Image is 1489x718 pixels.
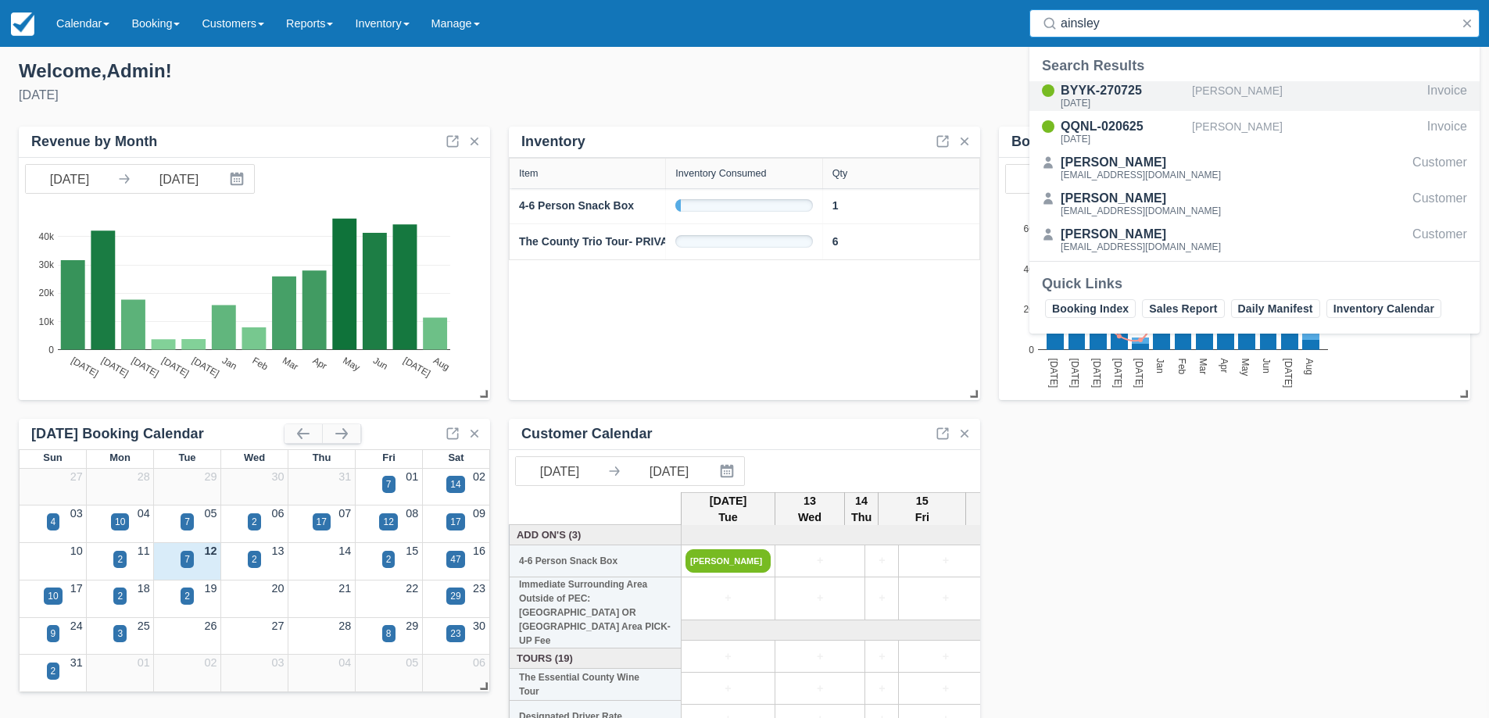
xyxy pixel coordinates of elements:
th: [DATE] Tue [682,492,775,527]
div: 17 [317,515,327,529]
a: + [779,590,861,607]
div: BYYK-270725 [1061,81,1186,100]
strong: 1 [832,199,839,212]
div: 17 [450,515,460,529]
span: Tue [178,452,195,463]
div: [EMAIL_ADDRESS][DOMAIN_NAME] [1061,206,1221,216]
a: + [869,680,894,698]
a: [PERSON_NAME] [685,549,771,573]
a: + [869,552,894,570]
div: Customer [1412,225,1467,255]
a: 10 [70,545,83,557]
a: 13 [271,545,284,557]
button: Interact with the calendar and add the check-in date for your trip. [713,457,744,485]
span: Mon [109,452,131,463]
a: QQNL-020625[DATE][PERSON_NAME]Invoice [1029,117,1480,147]
div: 2 [117,552,123,566]
a: 16 [473,545,485,557]
span: Thu [313,452,331,463]
span: Sun [43,452,62,463]
a: 18 [138,582,150,595]
img: checkfront-main-nav-mini-logo.png [11,13,34,36]
a: Tours (19) [514,651,678,666]
div: Customer [1412,153,1467,183]
div: 4 [51,515,56,529]
div: [PERSON_NAME] [1061,189,1221,208]
div: 47 [450,552,460,566]
a: + [903,680,988,698]
a: 04 [338,656,351,669]
a: 4-6 Person Snack Box [519,198,634,214]
a: 27 [271,620,284,632]
th: 4-6 Person Snack Box [510,545,682,577]
div: Item [519,168,539,179]
div: [DATE] Booking Calendar [31,425,285,443]
a: 02 [205,656,217,669]
a: 23 [473,582,485,595]
a: 6 [832,234,839,250]
div: Qty [832,168,848,179]
th: 14 Thu [845,492,879,527]
div: Invoice [1427,117,1467,147]
a: + [903,648,988,666]
input: Search ( / ) [1061,9,1455,38]
a: 31 [338,470,351,483]
div: 7 [386,477,392,491]
th: 16 Sat [966,492,1060,527]
div: 10 [115,515,125,529]
a: 03 [271,656,284,669]
div: [EMAIL_ADDRESS][DOMAIN_NAME] [1061,242,1221,252]
div: Inventory Consumed [675,168,766,179]
div: 2 [252,552,257,566]
th: Immediate Surrounding Area Outside of PEC: [GEOGRAPHIC_DATA] OR [GEOGRAPHIC_DATA] Area PICK-UP Fee [510,577,682,648]
a: 03 [70,507,83,520]
div: [PERSON_NAME] [1192,117,1421,147]
a: 31 [70,656,83,669]
div: Bookings & Website Visitors [1011,133,1204,151]
span: Fri [382,452,396,463]
th: 15 Fri [879,492,966,527]
a: + [685,648,771,666]
div: Welcome , Admin ! [19,59,732,83]
a: 14 [338,545,351,557]
a: 30 [271,470,284,483]
a: + [685,590,771,607]
a: Sales Report [1142,299,1224,318]
a: 24 [70,620,83,632]
a: The County Trio Tour- PRIVATE [519,234,682,250]
a: 30 [473,620,485,632]
a: 28 [338,620,351,632]
span: Sat [448,452,464,463]
a: 25 [138,620,150,632]
a: + [779,648,861,666]
div: 3 [117,627,123,641]
input: End Date [625,457,713,485]
div: Search Results [1042,56,1467,75]
a: + [903,590,988,607]
a: [PERSON_NAME][EMAIL_ADDRESS][DOMAIN_NAME]Customer [1029,225,1480,255]
a: 15 [406,545,418,557]
div: [PERSON_NAME] [1192,81,1421,111]
a: + [869,648,894,666]
a: [PERSON_NAME][EMAIL_ADDRESS][DOMAIN_NAME]Customer [1029,189,1480,219]
strong: 6 [832,235,839,248]
a: 21 [338,582,351,595]
a: 04 [138,507,150,520]
span: Wed [244,452,265,463]
a: 28 [138,470,150,483]
input: Start Date [26,165,113,193]
div: QQNL-020625 [1061,117,1186,136]
th: 13 Wed [775,492,845,527]
div: Customer [1412,189,1467,219]
a: + [779,680,861,698]
div: 7 [184,515,190,529]
a: 06 [473,656,485,669]
div: 2 [117,589,123,603]
a: Inventory Calendar [1326,299,1441,318]
div: [DATE] [19,86,732,105]
strong: The County Trio Tour- PRIVATE [519,235,682,248]
a: 08 [406,507,418,520]
a: 01 [406,470,418,483]
a: 05 [205,507,217,520]
button: Interact with the calendar and add the check-in date for your trip. [223,165,254,193]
